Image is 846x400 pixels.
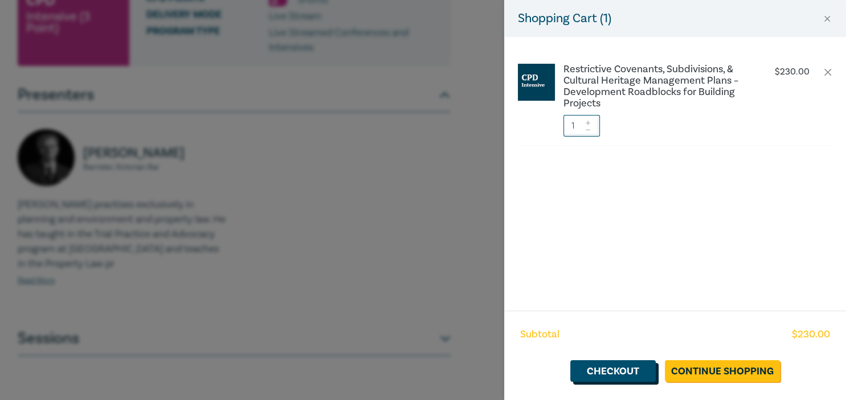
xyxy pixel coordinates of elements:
a: Checkout [570,360,656,382]
a: Restrictive Covenants, Subdivisions, & Cultural Heritage Management Plans – Development Roadblock... [563,64,753,109]
img: CPD%20Intensive.jpg [518,64,555,101]
h5: Shopping Cart ( 1 ) [518,9,611,28]
button: Close [822,14,832,24]
input: 1 [563,115,600,137]
span: $ 230.00 [792,327,830,342]
p: $ 230.00 [775,67,810,77]
span: Subtotal [520,327,559,342]
a: Continue Shopping [665,360,780,382]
